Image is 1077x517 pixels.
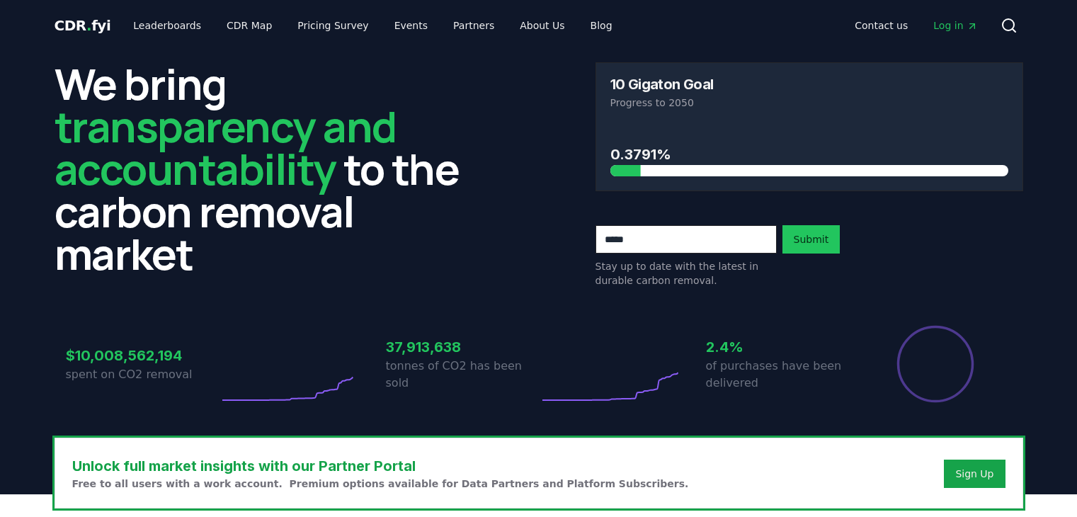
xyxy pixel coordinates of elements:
[66,366,219,383] p: spent on CO2 removal
[386,336,539,358] h3: 37,913,638
[610,144,1008,165] h3: 0.3791%
[706,358,859,392] p: of purchases have been delivered
[508,13,576,38] a: About Us
[86,17,91,34] span: .
[955,467,993,481] a: Sign Up
[286,13,380,38] a: Pricing Survey
[72,477,689,491] p: Free to all users with a work account. Premium options available for Data Partners and Platform S...
[922,13,988,38] a: Log in
[610,77,714,91] h3: 10 Gigaton Goal
[944,460,1005,488] button: Sign Up
[55,62,482,275] h2: We bring to the carbon removal market
[66,345,219,366] h3: $10,008,562,194
[933,18,977,33] span: Log in
[55,97,397,198] span: transparency and accountability
[55,16,111,35] a: CDR.fyi
[596,259,777,288] p: Stay up to date with the latest in durable carbon removal.
[122,13,623,38] nav: Main
[215,13,283,38] a: CDR Map
[55,17,111,34] span: CDR fyi
[843,13,988,38] nav: Main
[442,13,506,38] a: Partners
[896,324,975,404] div: Percentage of sales delivered
[843,13,919,38] a: Contact us
[579,13,624,38] a: Blog
[610,96,1008,110] p: Progress to 2050
[782,225,840,254] button: Submit
[383,13,439,38] a: Events
[122,13,212,38] a: Leaderboards
[386,358,539,392] p: tonnes of CO2 has been sold
[72,455,689,477] h3: Unlock full market insights with our Partner Portal
[706,336,859,358] h3: 2.4%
